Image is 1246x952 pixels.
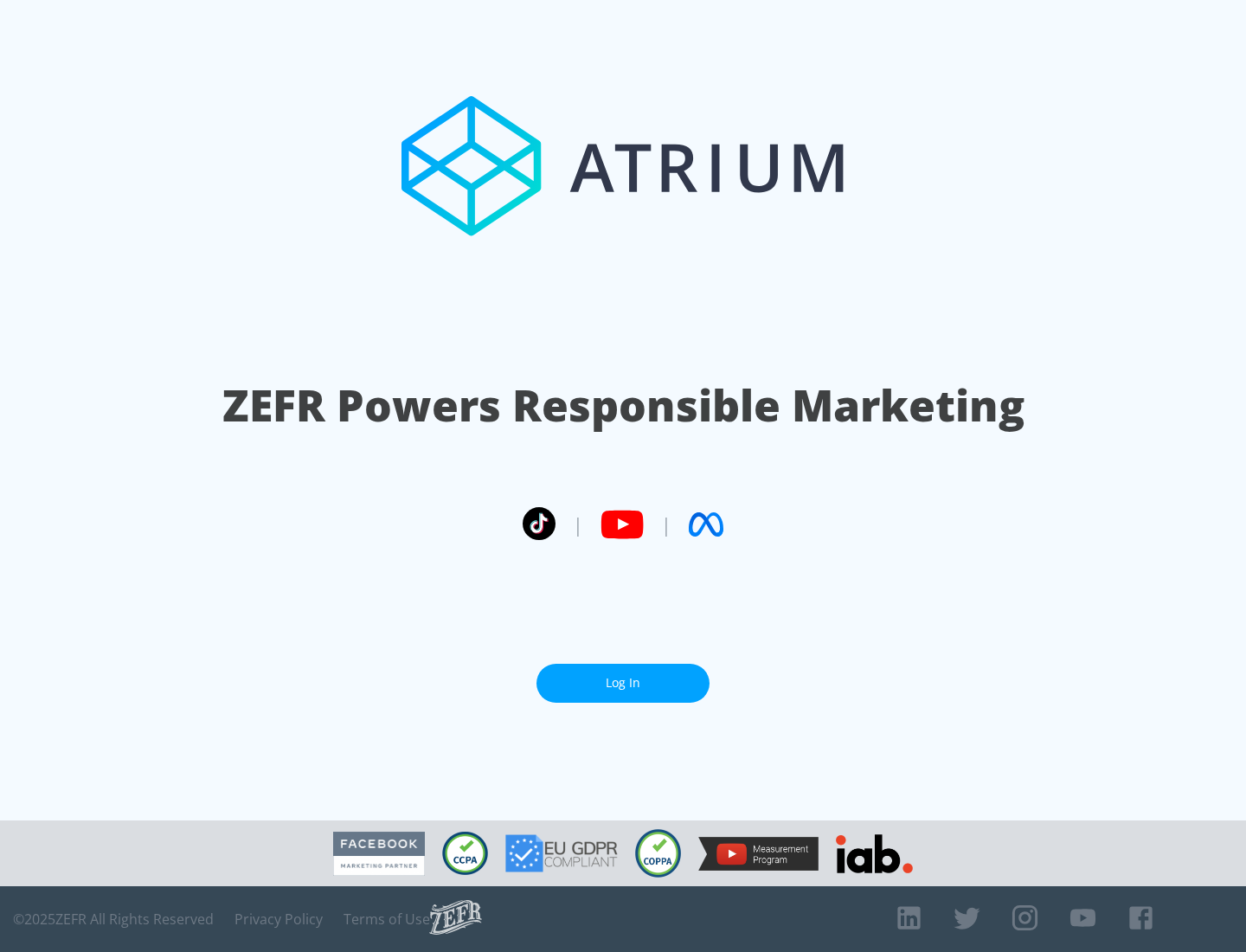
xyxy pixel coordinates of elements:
span: © 2025 ZEFR All Rights Reserved [13,910,214,928]
img: COPPA Compliant [635,829,681,878]
span: | [573,511,583,537]
a: Privacy Policy [234,910,323,928]
img: Facebook Marketing Partner [333,832,425,876]
img: YouTube Measurement Program [698,837,819,871]
h1: ZEFR Powers Responsible Marketing [222,376,1024,435]
a: Terms of Use [344,910,430,928]
img: IAB [836,834,913,873]
img: GDPR Compliant [505,834,618,872]
img: CCPA Compliant [442,832,488,875]
a: Log In [536,664,710,703]
span: | [661,511,671,537]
